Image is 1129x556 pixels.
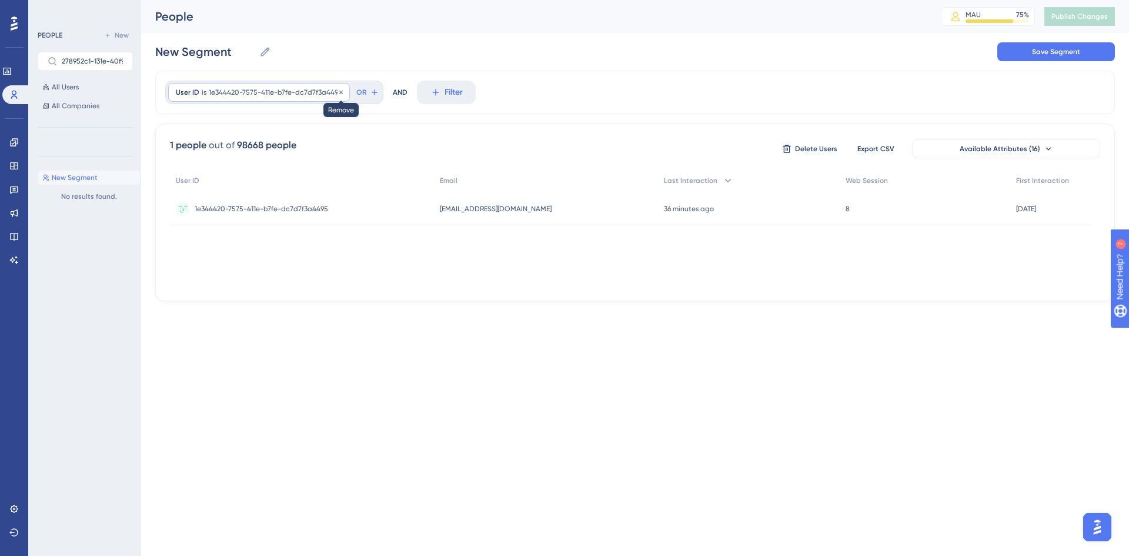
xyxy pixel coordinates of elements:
[1080,510,1115,545] iframe: UserGuiding AI Assistant Launcher
[445,85,463,99] span: Filter
[960,144,1040,154] span: Available Attributes (16)
[1016,10,1029,19] div: 75 %
[176,88,199,97] span: User ID
[356,88,366,97] span: OR
[795,144,837,154] span: Delete Users
[62,57,123,65] input: Search
[846,176,888,185] span: Web Session
[155,44,255,60] input: Segment Name
[997,42,1115,61] button: Save Segment
[52,101,99,111] span: All Companies
[82,6,85,15] div: 7
[38,31,62,40] div: PEOPLE
[440,176,457,185] span: Email
[1016,205,1036,213] time: [DATE]
[100,28,133,42] button: New
[176,176,199,185] span: User ID
[195,204,328,214] span: 1e344420-7575-411e-b7fe-dc7d7f3a4495
[664,176,717,185] span: Last Interaction
[209,88,342,97] span: 1e344420-7575-411e-b7fe-dc7d7f3a4495
[857,144,894,154] span: Export CSV
[38,189,140,204] div: No results found.
[38,171,140,185] button: New Segment
[28,3,74,17] span: Need Help?
[355,83,380,102] button: OR
[1044,7,1115,26] button: Publish Changes
[202,88,206,97] span: is
[1051,12,1108,21] span: Publish Changes
[780,139,839,158] button: Delete Users
[38,99,133,113] button: All Companies
[1032,47,1080,56] span: Save Segment
[1016,176,1069,185] span: First Interaction
[209,138,235,152] div: out of
[52,173,98,182] span: New Segment
[115,31,129,40] span: New
[170,138,206,152] div: 1 people
[912,139,1100,158] button: Available Attributes (16)
[237,138,296,152] div: 98668 people
[440,204,552,214] span: [EMAIL_ADDRESS][DOMAIN_NAME]
[664,205,714,213] time: 36 minutes ago
[38,80,133,94] button: All Users
[155,8,911,25] div: People
[52,82,79,92] span: All Users
[417,81,476,104] button: Filter
[966,10,981,19] div: MAU
[393,81,407,104] div: AND
[846,204,850,214] span: 8
[846,139,905,158] button: Export CSV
